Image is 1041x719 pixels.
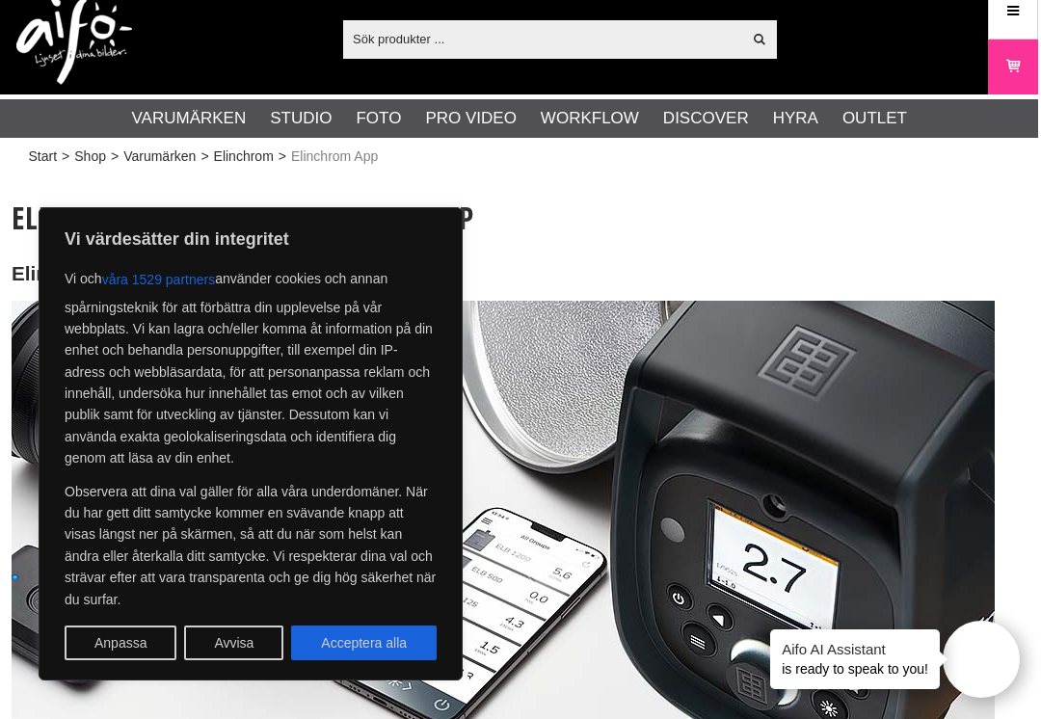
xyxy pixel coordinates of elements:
a: Outlet [842,106,907,131]
h4: Aifo AI Assistant [782,639,928,659]
span: > [111,146,119,167]
a: Shop [74,146,106,167]
button: våra 1529 partners [102,262,216,297]
button: Acceptera alla [291,626,437,660]
p: Vi och använder cookies och annan spårningsteknik för att förbättra din upplevelse på vår webbpla... [65,262,437,469]
a: Varumärken [123,146,196,167]
a: Elinchrom [214,146,274,167]
a: Foto [356,106,401,131]
div: is ready to speak to you! [770,629,940,689]
button: Anpassa [65,626,176,660]
span: > [200,146,208,167]
a: Pro Video [425,106,516,131]
h1: Elinchrom Bridge - Software - App [12,197,995,239]
span: > [279,146,286,167]
button: Avvisa [184,626,283,660]
span: Elinchrom App [291,146,378,167]
a: Varumärken [132,106,247,131]
p: Observera att dina val gäller för alla våra underdomäner. När du har gett ditt samtycke kommer en... [65,481,437,610]
a: Studio [270,106,332,131]
a: Discover [663,106,749,131]
a: Workflow [541,106,639,131]
span: > [62,146,69,167]
a: Start [29,146,58,167]
input: Sök produkter ... [343,24,741,53]
a: Hyra [773,106,818,131]
p: Vi värdesätter din integritet [65,227,437,251]
div: Vi värdesätter din integritet [39,207,463,680]
h2: Elinchrom fjärrstyrning av studioblixtar [12,260,995,288]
